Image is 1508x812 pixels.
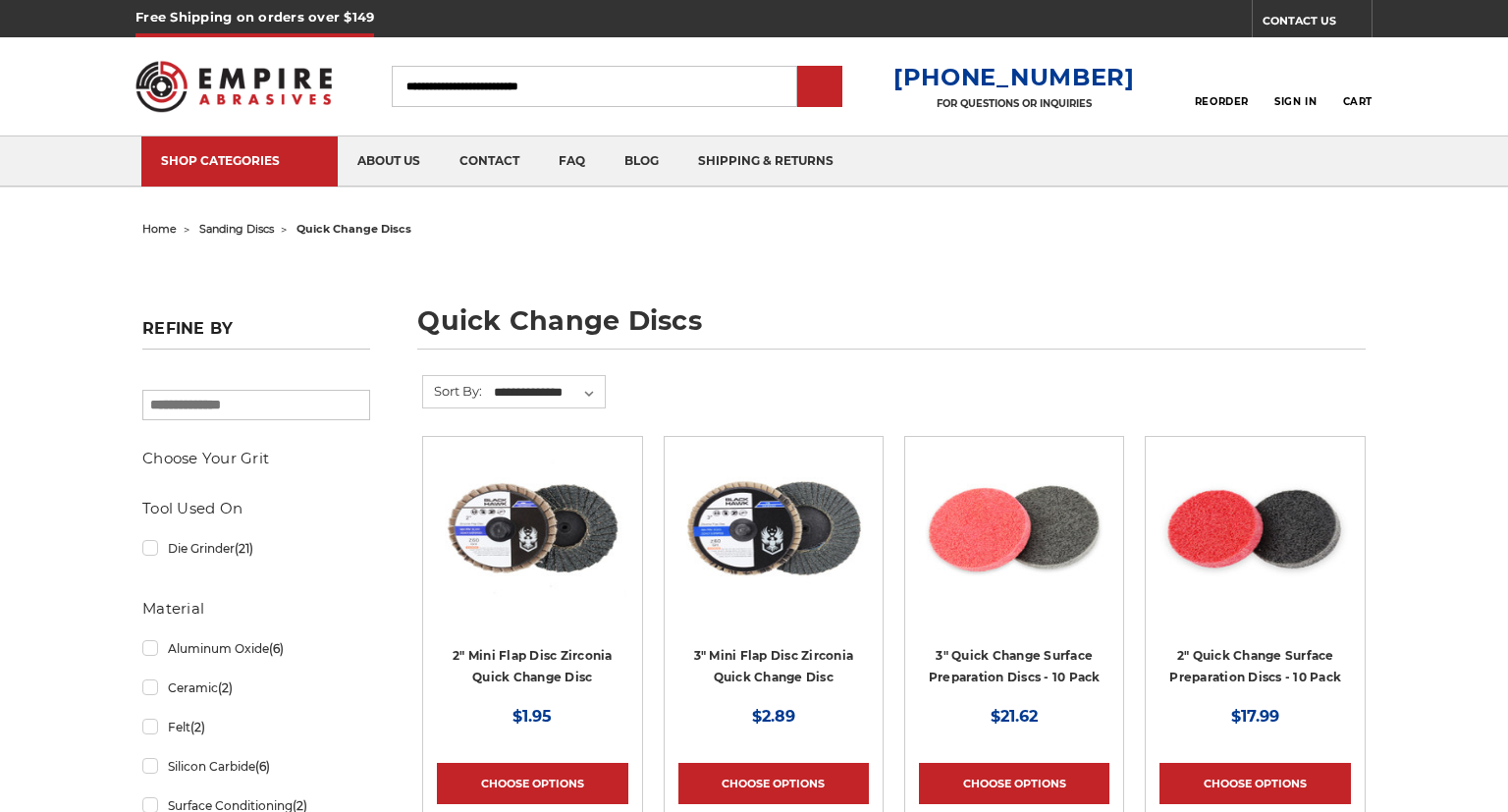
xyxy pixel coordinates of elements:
[919,451,1109,608] img: 3 inch surface preparation discs
[1343,65,1373,108] a: Cart
[1159,763,1350,804] a: Choose Options
[437,451,627,702] a: Black Hawk Abrasives 2-inch Zirconia Flap Disc with 60 Grit Zirconia for Smooth Finishing
[190,720,205,734] span: (2)
[135,48,332,125] img: Empire Abrasives
[437,763,627,804] a: Choose Options
[199,222,274,236] a: sanding discs
[235,541,253,556] span: (21)
[1195,95,1249,108] span: Reorder
[142,749,370,784] a: Silicon Carbide(6)
[296,222,411,236] span: quick change discs
[539,136,605,187] a: faq
[142,447,370,470] h5: Choose Your Grit
[1231,707,1279,726] span: $17.99
[440,136,539,187] a: contact
[142,222,177,236] a: home
[338,136,440,187] a: about us
[142,597,370,621] h5: Material
[423,376,482,406] label: Sort By:
[800,68,839,107] input: Submit
[142,710,370,744] a: Felt(2)
[142,497,370,520] h5: Tool Used On
[991,707,1038,726] span: $21.62
[142,319,370,350] h5: Refine by
[142,631,370,666] a: Aluminum Oxide(6)
[142,531,370,566] a: Die Grinder(21)
[161,153,318,168] div: SHOP CATEGORIES
[255,759,270,774] span: (6)
[512,707,552,726] span: $1.95
[919,763,1109,804] a: Choose Options
[605,136,678,187] a: blog
[417,307,1366,350] h1: quick change discs
[1195,65,1249,107] a: Reorder
[678,136,853,187] a: shipping & returns
[752,707,795,726] span: $2.89
[893,97,1135,110] p: FOR QUESTIONS OR INQUIRIES
[919,451,1109,702] a: 3 inch surface preparation discs
[1274,95,1317,108] span: Sign In
[678,451,869,702] a: BHA 3" Quick Change 60 Grit Flap Disc for Fine Grinding and Finishing
[678,451,869,608] img: BHA 3" Quick Change 60 Grit Flap Disc for Fine Grinding and Finishing
[218,680,233,695] span: (2)
[1263,10,1372,37] a: CONTACT US
[1159,451,1350,608] img: 2 inch surface preparation discs
[142,671,370,705] a: Ceramic(2)
[678,763,869,804] a: Choose Options
[141,136,338,187] a: SHOP CATEGORIES
[491,378,605,407] select: Sort By:
[437,451,627,608] img: Black Hawk Abrasives 2-inch Zirconia Flap Disc with 60 Grit Zirconia for Smooth Finishing
[1343,95,1373,108] span: Cart
[1159,451,1350,702] a: 2 inch surface preparation discs
[269,641,284,656] span: (6)
[893,63,1135,91] a: [PHONE_NUMBER]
